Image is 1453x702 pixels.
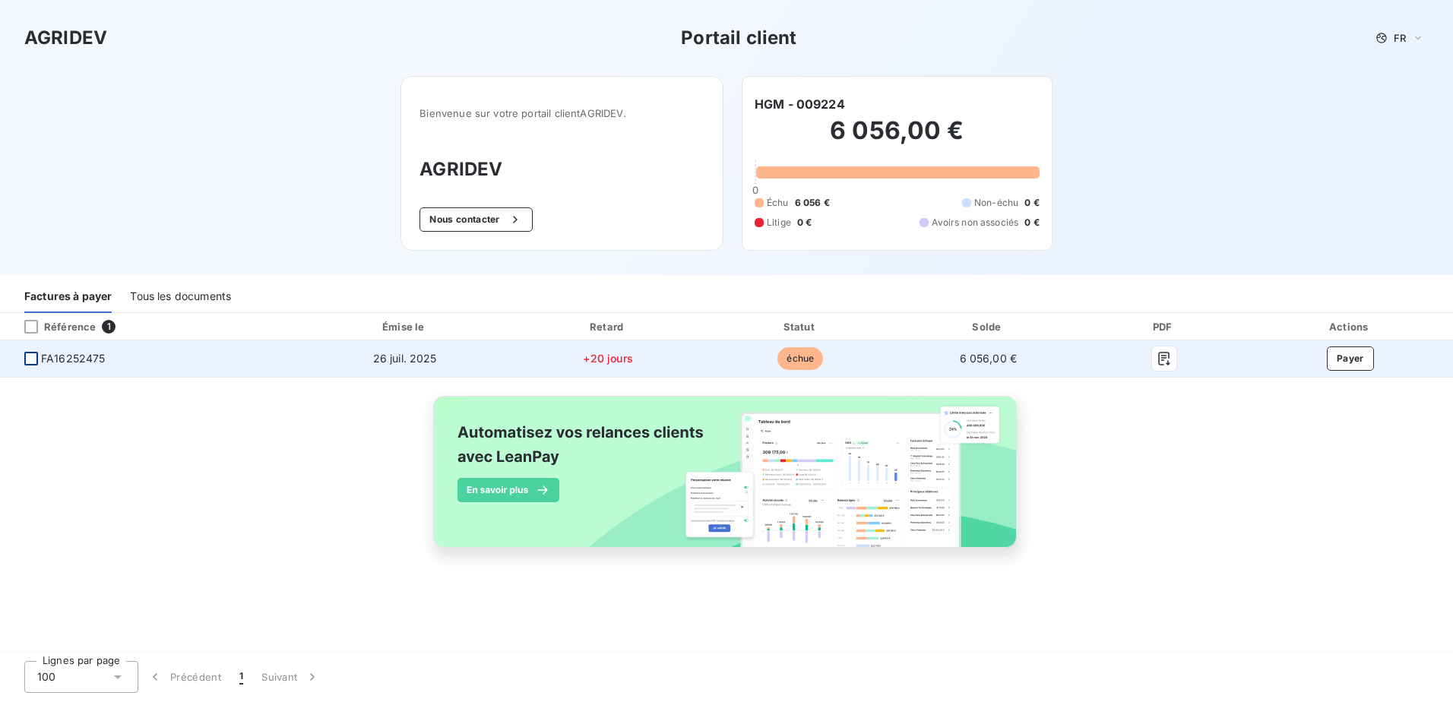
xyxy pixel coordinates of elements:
span: 6 056,00 € [960,352,1018,365]
div: PDF [1084,319,1244,334]
div: Statut [708,319,892,334]
span: 100 [37,669,55,685]
div: Factures à payer [24,281,112,313]
h3: Portail client [681,24,796,52]
span: Bienvenue sur votre portail client AGRIDEV . [419,107,704,119]
span: Litige [767,216,791,229]
span: Échu [767,196,789,210]
div: Émise le [302,319,508,334]
h3: AGRIDEV [419,156,704,183]
span: 0 € [1024,196,1039,210]
h2: 6 056,00 € [755,115,1040,161]
span: Avoirs non associés [932,216,1018,229]
div: Tous les documents [130,281,231,313]
span: échue [777,347,823,370]
span: 1 [239,669,243,685]
div: Retard [514,319,702,334]
button: Payer [1327,346,1374,371]
button: Suivant [252,661,329,693]
span: FR [1394,32,1406,44]
span: 0 € [1024,216,1039,229]
span: Non-échu [974,196,1018,210]
span: 26 juil. 2025 [373,352,437,365]
button: Nous contacter [419,207,532,232]
h6: HGM - 009224 [755,95,845,113]
span: 1 [102,320,116,334]
button: Précédent [138,661,230,693]
button: 1 [230,661,252,693]
span: FA16252475 [41,351,106,366]
span: 0 € [797,216,812,229]
div: Solde [898,319,1078,334]
span: 0 [752,184,758,196]
span: +20 jours [583,352,632,365]
h3: AGRIDEV [24,24,107,52]
div: Référence [12,320,96,334]
div: Actions [1250,319,1450,334]
img: banner [419,387,1034,574]
span: 6 056 € [795,196,830,210]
